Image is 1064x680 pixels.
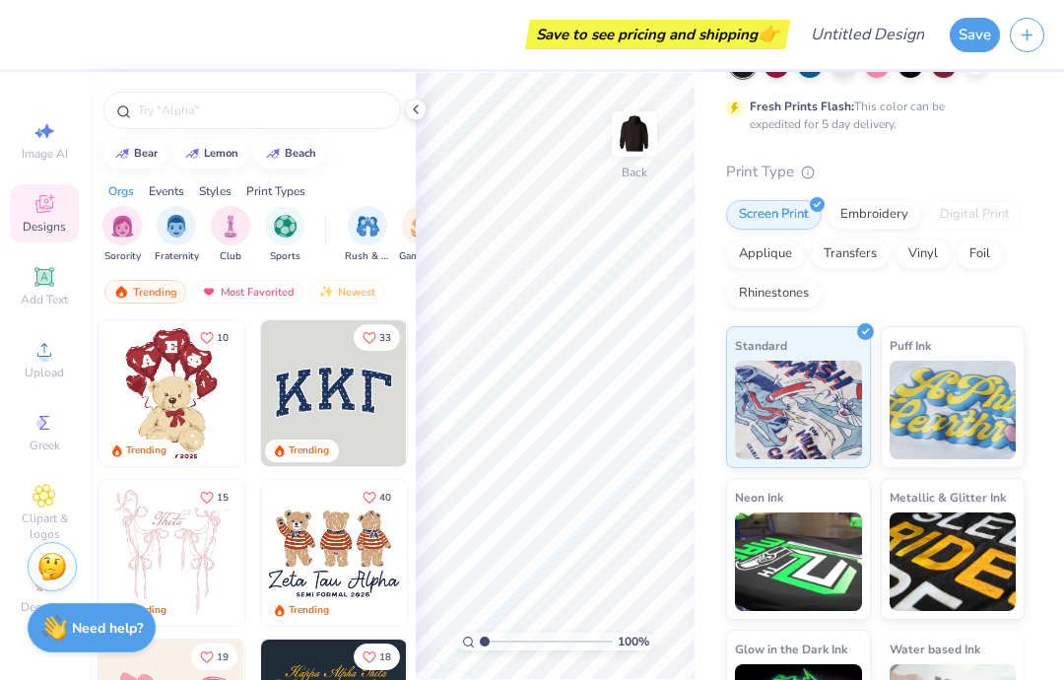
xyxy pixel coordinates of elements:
span: Greek [30,438,60,453]
button: bear [103,139,166,169]
button: Like [191,484,237,510]
button: filter button [265,206,304,264]
img: Fraternity Image [166,215,187,238]
img: trend_line.gif [184,148,200,160]
img: 587403a7-0594-4a7f-b2bd-0ca67a3ff8dd [99,320,244,466]
span: Metallic & Glitter Ink [890,487,1006,508]
span: Image AI [22,146,68,162]
div: bear [134,148,158,159]
span: 15 [217,493,229,503]
img: Back [615,114,654,154]
img: 3b9aba4f-e317-4aa7-a679-c95a879539bd [261,320,407,466]
button: beach [254,139,325,169]
img: 83dda5b0-2158-48ca-832c-f6b4ef4c4536 [99,480,244,626]
img: trend_line.gif [265,148,281,160]
span: Glow in the Dark Ink [735,639,847,659]
div: Print Types [246,182,305,200]
div: filter for Game Day [399,206,444,264]
img: most_fav.gif [201,285,217,299]
div: Orgs [108,182,134,200]
div: Trending [289,603,329,618]
img: Puff Ink [890,361,1017,459]
span: Rush & Bid [345,249,390,264]
span: Fraternity [155,249,199,264]
span: Neon Ink [735,487,783,508]
img: Newest.gif [318,285,334,299]
span: Sports [270,249,300,264]
button: Like [354,644,400,670]
img: a3be6b59-b000-4a72-aad0-0c575b892a6b [261,480,407,626]
div: Back [622,164,647,181]
span: Puff Ink [890,335,931,356]
div: Most Favorited [192,280,303,304]
div: lemon [204,148,238,159]
strong: Need help? [72,619,143,638]
span: Club [220,249,241,264]
img: Standard [735,361,862,459]
button: filter button [345,206,390,264]
button: Like [191,644,237,670]
div: Styles [199,182,232,200]
div: Trending [289,443,329,458]
input: Untitled Design [795,15,940,54]
span: 10 [217,333,229,343]
div: Vinyl [896,239,951,269]
div: beach [285,148,316,159]
img: Game Day Image [411,215,433,238]
div: This color can be expedited for 5 day delivery. [750,98,992,133]
img: d12c9beb-9502-45c7-ae94-40b97fdd6040 [406,480,552,626]
img: d12a98c7-f0f7-4345-bf3a-b9f1b718b86e [243,480,389,626]
div: filter for Sorority [102,206,142,264]
span: Standard [735,335,787,356]
button: filter button [211,206,250,264]
img: Metallic & Glitter Ink [890,512,1017,611]
div: Applique [726,239,805,269]
div: Trending [104,280,186,304]
span: Upload [25,365,64,380]
img: e74243e0-e378-47aa-a400-bc6bcb25063a [243,320,389,466]
span: 33 [379,333,391,343]
img: Sorority Image [111,215,134,238]
div: Transfers [811,239,890,269]
div: filter for Rush & Bid [345,206,390,264]
span: 19 [217,652,229,662]
div: Screen Print [726,200,822,230]
button: Like [354,484,400,510]
img: edfb13fc-0e43-44eb-bea2-bf7fc0dd67f9 [406,320,552,466]
span: Clipart & logos [10,510,79,542]
div: Print Type [726,161,1025,183]
strong: Fresh Prints Flash: [750,99,854,114]
div: Trending [126,443,166,458]
img: Club Image [220,215,241,238]
button: Like [354,324,400,351]
div: Save to see pricing and shipping [530,20,785,49]
span: Add Text [21,292,68,307]
img: Rush & Bid Image [357,215,379,238]
button: filter button [102,206,142,264]
span: Designs [23,219,66,235]
div: filter for Sports [265,206,304,264]
div: Foil [957,239,1003,269]
img: trend_line.gif [114,148,130,160]
div: Events [149,182,184,200]
span: Water based Ink [890,639,980,659]
span: 18 [379,652,391,662]
div: Rhinestones [726,279,822,308]
span: 👉 [758,22,779,45]
img: trending.gif [113,285,129,299]
div: Embroidery [828,200,921,230]
button: Save [950,18,1000,52]
span: Decorate [21,599,68,615]
button: filter button [155,206,199,264]
span: 100 % [618,633,649,650]
img: Sports Image [274,215,297,238]
div: filter for Club [211,206,250,264]
input: Try "Alpha" [136,101,388,120]
span: Game Day [399,249,444,264]
button: Like [191,324,237,351]
button: lemon [173,139,247,169]
span: 40 [379,493,391,503]
div: filter for Fraternity [155,206,199,264]
div: Newest [309,280,384,304]
button: filter button [399,206,444,264]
